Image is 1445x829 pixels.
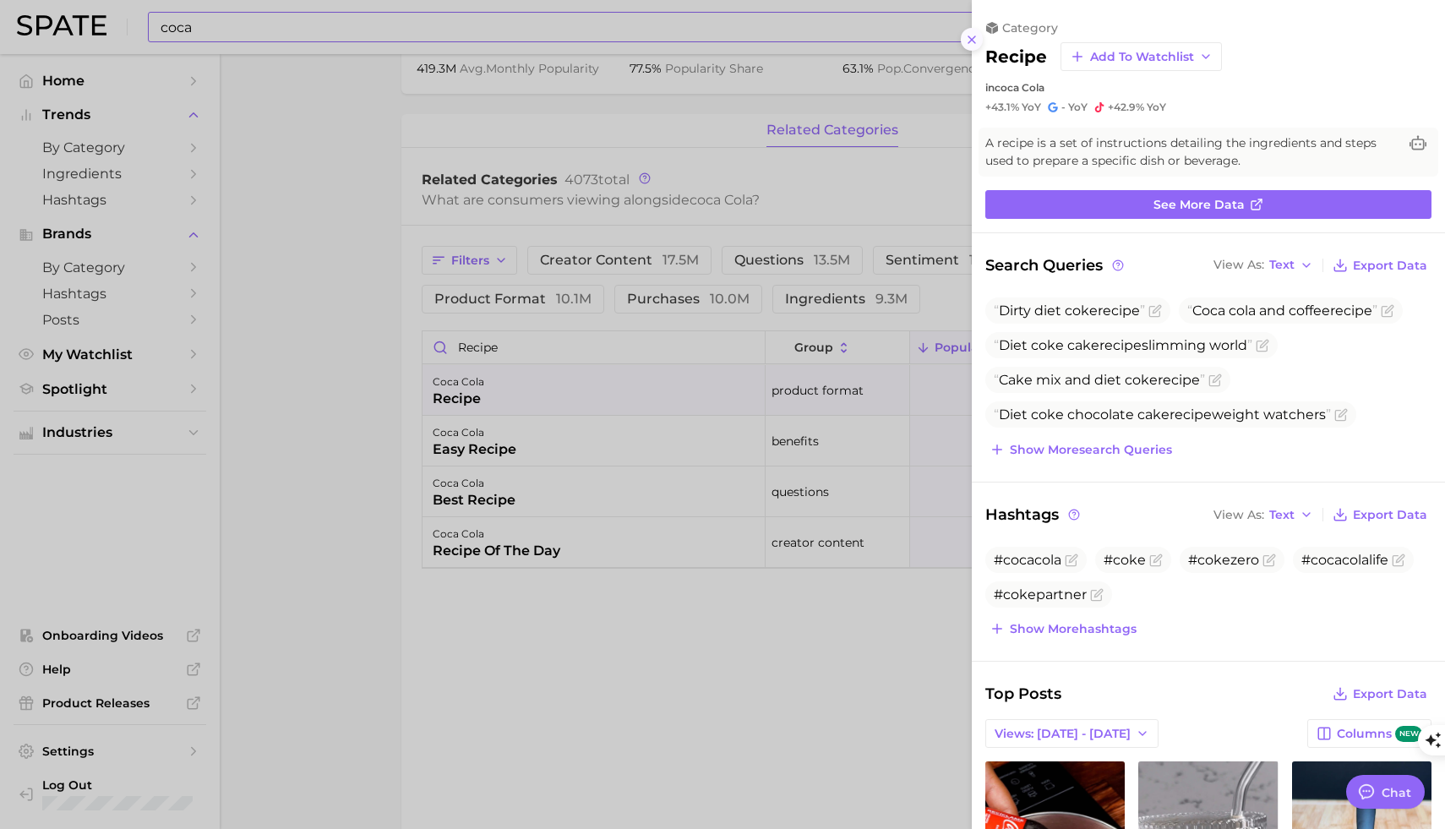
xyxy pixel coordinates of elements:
span: +42.9% [1108,101,1144,113]
span: Diet coke chocolate cake weight watchers [994,406,1331,423]
span: Columns [1337,726,1422,742]
span: #cokezero [1188,552,1259,568]
span: Cake mix and diet coke [994,372,1205,388]
span: Export Data [1353,687,1427,701]
span: category [1002,20,1058,35]
button: Show moresearch queries [985,438,1176,461]
span: Coca cola and coffee [1187,303,1377,319]
span: Export Data [1353,259,1427,273]
span: coca cola [995,81,1044,94]
button: Views: [DATE] - [DATE] [985,719,1159,748]
button: Flag as miscategorized or irrelevant [1148,304,1162,318]
span: #cocacolalife [1301,552,1388,568]
button: Flag as miscategorized or irrelevant [1262,554,1276,567]
button: Flag as miscategorized or irrelevant [1065,554,1078,567]
span: Dirty diet coke [994,303,1145,319]
button: Flag as miscategorized or irrelevant [1149,554,1163,567]
a: See more data [985,190,1431,219]
span: Views: [DATE] - [DATE] [995,727,1131,741]
span: recipe [1099,337,1142,353]
span: YoY [1022,101,1041,114]
span: Export Data [1353,508,1427,522]
button: View AsText [1209,504,1317,526]
span: +43.1% [985,101,1019,113]
button: Flag as miscategorized or irrelevant [1208,374,1222,387]
button: Flag as miscategorized or irrelevant [1392,554,1405,567]
button: Add to Watchlist [1061,42,1222,71]
button: Flag as miscategorized or irrelevant [1256,339,1269,352]
span: Show more search queries [1010,443,1172,457]
span: new [1395,726,1422,742]
button: Flag as miscategorized or irrelevant [1381,304,1394,318]
button: Flag as miscategorized or irrelevant [1090,588,1104,602]
span: Text [1269,510,1295,520]
span: View As [1213,510,1264,520]
span: recipe [1330,303,1372,319]
button: View AsText [1209,254,1317,276]
span: Search Queries [985,254,1126,277]
button: Show morehashtags [985,617,1141,641]
span: YoY [1068,101,1088,114]
span: recipe [1170,406,1212,423]
div: in [985,81,1431,94]
span: Show more hashtags [1010,622,1137,636]
button: Flag as miscategorized or irrelevant [1334,408,1348,422]
span: - [1061,101,1066,113]
span: Text [1269,260,1295,270]
span: View As [1213,260,1264,270]
h2: recipe [985,46,1047,67]
span: Hashtags [985,503,1082,526]
button: Export Data [1328,682,1431,706]
button: Export Data [1328,254,1431,277]
span: Top Posts [985,682,1061,706]
span: Diet coke cake slimming world [994,337,1252,353]
span: #cocacola [994,552,1061,568]
span: See more data [1153,198,1245,212]
span: #cokepartner [994,586,1087,603]
button: Export Data [1328,503,1431,526]
span: Add to Watchlist [1090,50,1194,64]
span: recipe [1158,372,1200,388]
span: YoY [1147,101,1166,114]
span: #coke [1104,552,1146,568]
span: A recipe is a set of instructions detailing the ingredients and steps used to prepare a specific ... [985,134,1398,170]
button: Columnsnew [1307,719,1431,748]
span: recipe [1098,303,1140,319]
